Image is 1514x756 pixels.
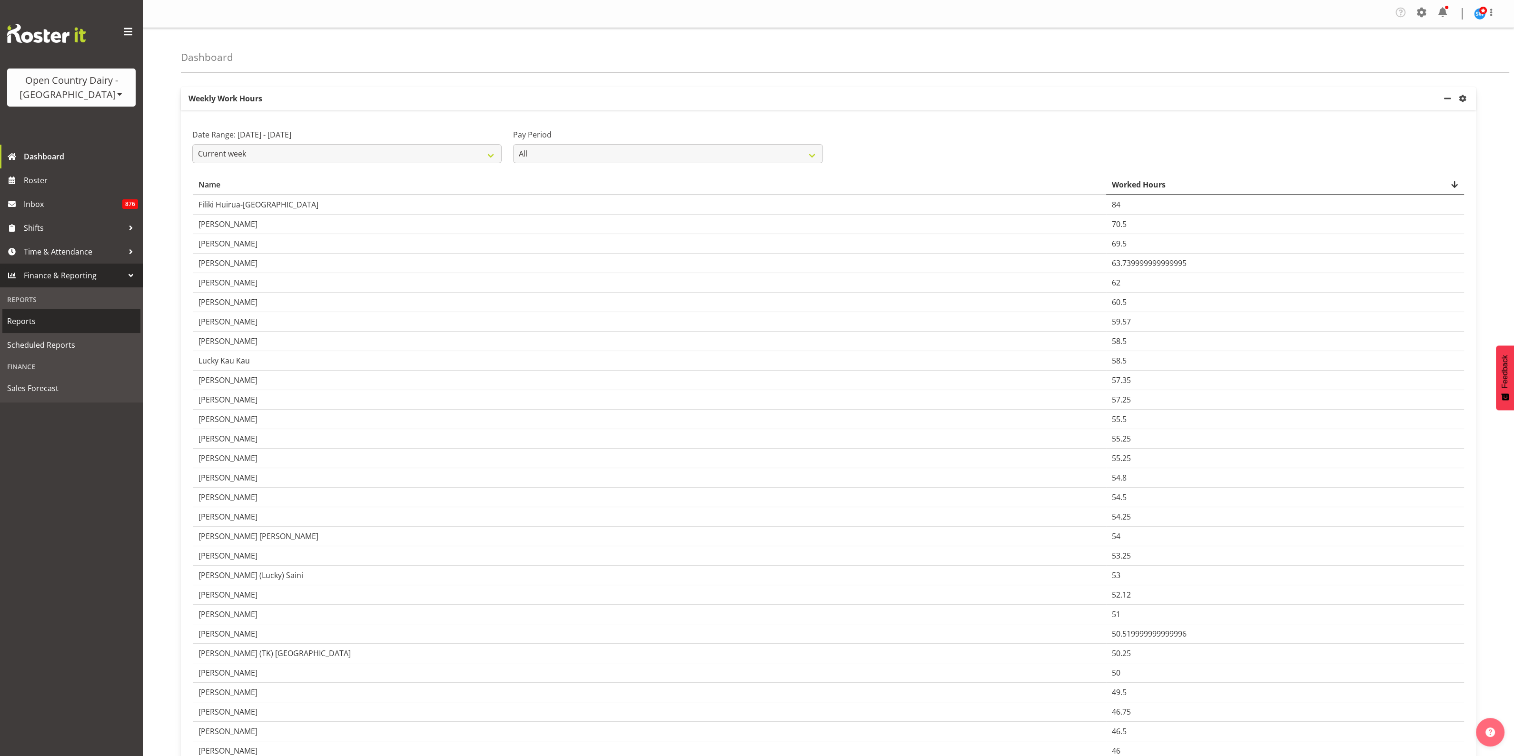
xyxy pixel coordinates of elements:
[193,566,1106,585] td: [PERSON_NAME] (Lucky) Saini
[24,245,124,259] span: Time & Attendance
[1442,87,1457,110] a: minimize
[1112,570,1120,580] span: 53
[193,663,1106,683] td: [PERSON_NAME]
[1112,258,1187,268] span: 63.739999999999995
[1112,550,1131,561] span: 53.25
[193,429,1106,449] td: [PERSON_NAME]
[193,215,1106,234] td: [PERSON_NAME]
[193,605,1106,624] td: [PERSON_NAME]
[1112,472,1127,483] span: 54.8
[2,309,140,333] a: Reports
[1112,375,1131,385] span: 57.35
[1112,609,1120,619] span: 51
[193,546,1106,566] td: [PERSON_NAME]
[7,381,136,395] span: Sales Forecast
[1112,394,1131,405] span: 57.25
[193,351,1106,371] td: Lucky Kau Kau
[193,624,1106,644] td: [PERSON_NAME]
[1112,511,1131,522] span: 54.25
[1112,648,1131,658] span: 50.25
[24,149,138,164] span: Dashboard
[181,87,1442,110] p: Weekly Work Hours
[193,585,1106,605] td: [PERSON_NAME]
[7,338,136,352] span: Scheduled Reports
[1112,433,1131,444] span: 55.25
[1496,345,1514,410] button: Feedback - Show survey
[1112,297,1127,307] span: 60.5
[17,73,126,102] div: Open Country Dairy - [GEOGRAPHIC_DATA]
[193,234,1106,254] td: [PERSON_NAME]
[1112,492,1127,502] span: 54.5
[24,268,124,283] span: Finance & Reporting
[193,507,1106,527] td: [PERSON_NAME]
[24,221,124,235] span: Shifts
[193,468,1106,488] td: [PERSON_NAME]
[513,129,822,140] label: Pay Period
[193,449,1106,468] td: [PERSON_NAME]
[193,527,1106,546] td: [PERSON_NAME] [PERSON_NAME]
[193,312,1106,332] td: [PERSON_NAME]
[1112,668,1120,678] span: 50
[1474,8,1485,20] img: steve-webb8258.jpg
[193,390,1106,410] td: [PERSON_NAME]
[1112,199,1120,210] span: 84
[1112,707,1131,717] span: 46.75
[1485,727,1495,737] img: help-xxl-2.png
[1112,414,1127,424] span: 55.5
[7,24,86,43] img: Rosterit website logo
[181,52,233,63] h4: Dashboard
[193,644,1106,663] td: [PERSON_NAME] (TK) [GEOGRAPHIC_DATA]
[24,173,138,187] span: Roster
[122,199,138,209] span: 876
[1112,316,1131,327] span: 59.57
[1112,336,1127,346] span: 58.5
[193,488,1106,507] td: [PERSON_NAME]
[193,371,1106,390] td: [PERSON_NAME]
[1112,453,1131,463] span: 55.25
[1112,238,1127,249] span: 69.5
[1112,179,1458,190] div: Worked Hours
[2,376,140,400] a: Sales Forecast
[193,332,1106,351] td: [PERSON_NAME]
[193,254,1106,273] td: [PERSON_NAME]
[1112,687,1127,697] span: 49.5
[193,702,1106,722] td: [PERSON_NAME]
[1112,531,1120,541] span: 54
[193,273,1106,293] td: [PERSON_NAME]
[1112,277,1120,288] span: 62
[1112,726,1127,736] span: 46.5
[198,179,1100,190] div: Name
[192,129,502,140] label: Date Range: [DATE] - [DATE]
[193,293,1106,312] td: [PERSON_NAME]
[193,410,1106,429] td: [PERSON_NAME]
[1457,93,1472,104] a: settings
[1112,355,1127,366] span: 58.5
[193,195,1106,215] td: Filiki Huirua-[GEOGRAPHIC_DATA]
[2,290,140,309] div: Reports
[7,314,136,328] span: Reports
[193,722,1106,741] td: [PERSON_NAME]
[193,683,1106,702] td: [PERSON_NAME]
[24,197,122,211] span: Inbox
[2,333,140,357] a: Scheduled Reports
[2,357,140,376] div: Finance
[1112,746,1120,756] span: 46
[1112,628,1187,639] span: 50.519999999999996
[1112,589,1131,600] span: 52.12
[1112,219,1127,229] span: 70.5
[1501,355,1509,388] span: Feedback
